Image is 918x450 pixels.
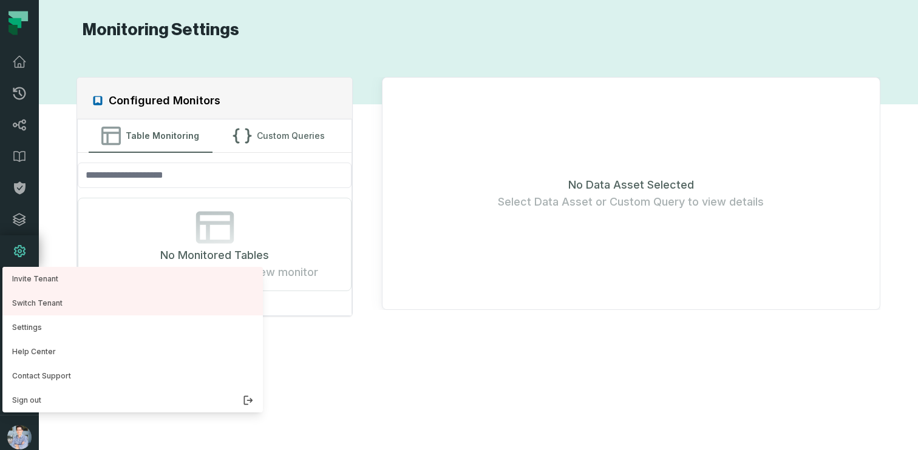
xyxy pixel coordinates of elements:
[2,340,263,364] a: Help Center
[2,267,263,412] div: avatar of Alon Nafta
[76,19,239,41] h1: Monitoring Settings
[109,92,220,109] h2: Configured Monitors
[89,119,212,152] button: Table Monitoring
[2,291,263,315] button: Switch Tenant
[2,267,263,291] a: Invite Tenant
[7,425,32,449] img: avatar of Alon Nafta
[2,315,263,340] button: Settings
[568,176,694,193] span: No Data Asset Selected
[160,247,269,264] span: No Monitored Tables
[2,364,263,388] a: Contact Support
[2,388,263,412] button: Sign out
[111,264,318,281] span: Search for a table to add a new monitor
[217,119,341,152] button: Custom Queries
[498,193,764,210] span: Select Data Asset or Custom Query to view details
